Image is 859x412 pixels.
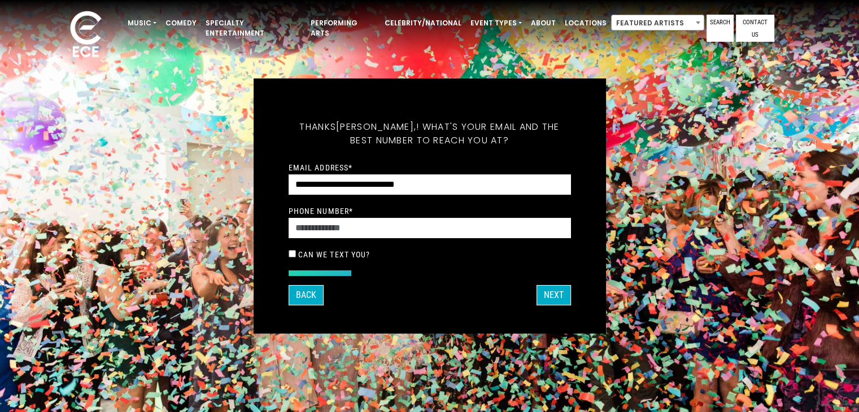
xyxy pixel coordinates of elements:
[289,206,354,216] label: Phone Number
[707,15,734,42] a: Search
[736,15,774,42] a: Contact Us
[289,107,571,161] h5: Thanks ! What's your email and the best number to reach you at?
[526,14,560,33] a: About
[289,163,353,173] label: Email Address
[380,14,466,33] a: Celebrity/National
[58,8,114,63] img: ece_new_logo_whitev2-1.png
[201,14,306,43] a: Specialty Entertainment
[537,285,571,305] button: Next
[612,15,704,31] span: Featured Artists
[611,15,704,30] span: Featured Artists
[161,14,201,33] a: Comedy
[298,249,370,260] label: Can we text you?
[123,14,161,33] a: Music
[336,120,416,133] span: [PERSON_NAME],
[289,285,324,305] button: Back
[466,14,526,33] a: Event Types
[560,14,611,33] a: Locations
[306,14,380,43] a: Performing Arts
